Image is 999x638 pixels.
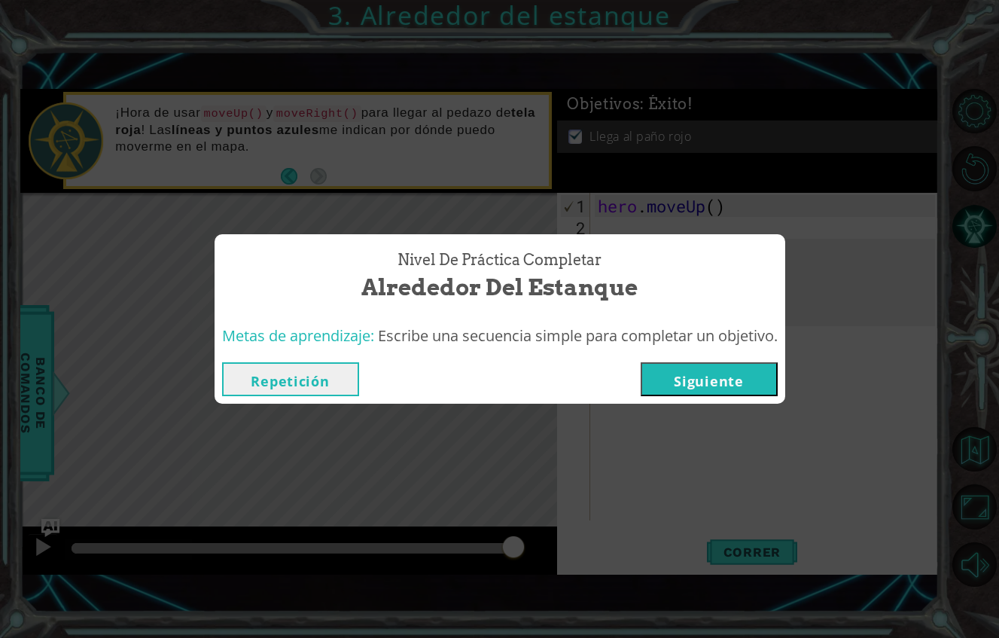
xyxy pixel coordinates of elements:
button: Siguiente [641,362,778,396]
button: Repetición [222,362,359,396]
span: Alrededor del estanque [361,271,638,304]
span: Metas de aprendizaje: [222,325,374,346]
span: Nivel de Práctica Completar [397,249,602,271]
span: Escribe una secuencia simple para completar un objetivo. [378,325,778,346]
